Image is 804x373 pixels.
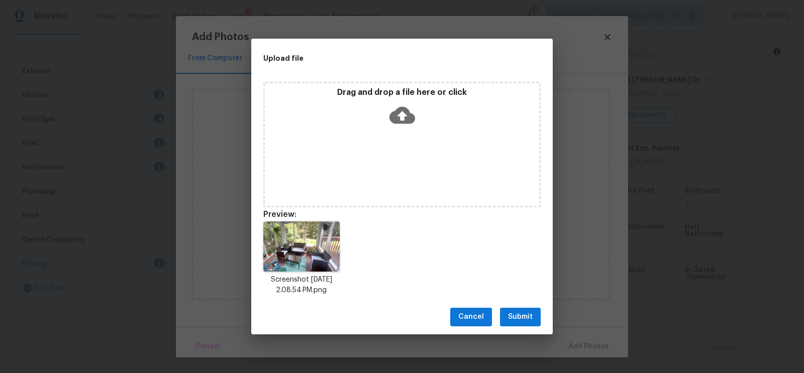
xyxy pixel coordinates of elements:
[450,308,492,326] button: Cancel
[508,311,533,323] span: Submit
[265,87,539,98] p: Drag and drop a file here or click
[263,221,340,272] img: H0GrVVlpkREUAAAAAElFTkSuQmCC
[263,275,340,296] p: Screenshot [DATE] 2.08.54 PM.png
[263,53,495,64] h2: Upload file
[500,308,541,326] button: Submit
[458,311,484,323] span: Cancel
